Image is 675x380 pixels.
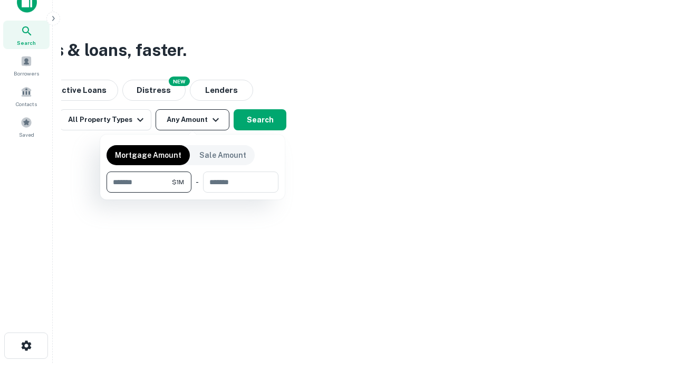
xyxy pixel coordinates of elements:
p: Sale Amount [199,149,246,161]
iframe: Chat Widget [622,296,675,346]
div: - [196,172,199,193]
p: Mortgage Amount [115,149,181,161]
span: $1M [172,177,184,187]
